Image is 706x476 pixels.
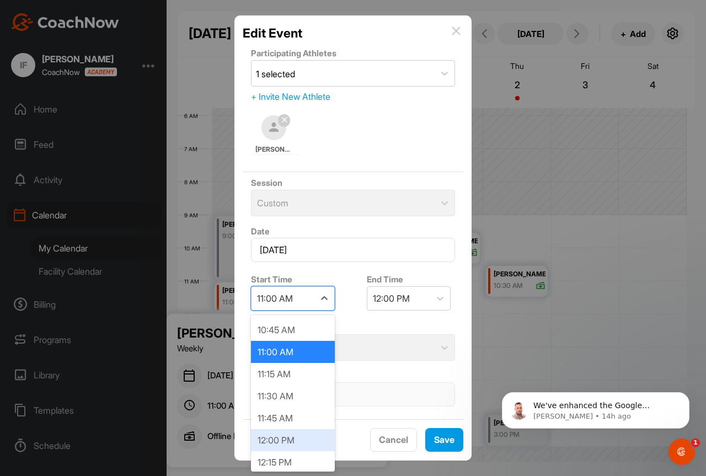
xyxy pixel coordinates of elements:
h2: Edit Event [243,24,302,42]
input: Select Date [251,382,455,407]
div: 11:15 AM [251,363,335,385]
div: 11:00 AM [251,341,335,363]
div: 12:00 PM [251,429,335,451]
div: + Invite New Athlete [251,90,455,103]
span: Save [434,434,454,445]
div: 10:45 AM [251,319,335,341]
iframe: Intercom live chat [668,438,695,465]
label: Participating Athletes [251,48,336,58]
label: End Time [367,274,403,285]
span: Cancel [379,434,408,445]
div: 12:15 PM [251,451,335,473]
div: 11:45 AM [251,407,335,429]
span: [PERSON_NAME] [255,145,293,154]
span: We've enhanced the Google Calendar integration for a more seamless experience. If you haven't lin... [48,32,187,162]
button: Cancel [370,428,417,452]
img: square_default-ef6cabf814de5a2bf16c804365e32c732080f9872bdf737d349900a9daf73cf9.png [261,115,286,140]
div: 11:30 AM [251,385,335,407]
label: Date [251,226,270,237]
div: 12:00 PM [373,292,410,305]
button: Save [425,428,463,452]
label: Start Time [251,274,292,285]
label: Session [251,178,282,188]
input: Select Date [251,238,455,262]
div: 11:00 AM [257,292,293,305]
img: info [452,26,461,35]
p: Message from Alex, sent 14h ago [48,42,190,52]
div: 1 selected [256,67,295,81]
span: 1 [691,438,700,447]
iframe: Intercom notifications message [485,369,706,446]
